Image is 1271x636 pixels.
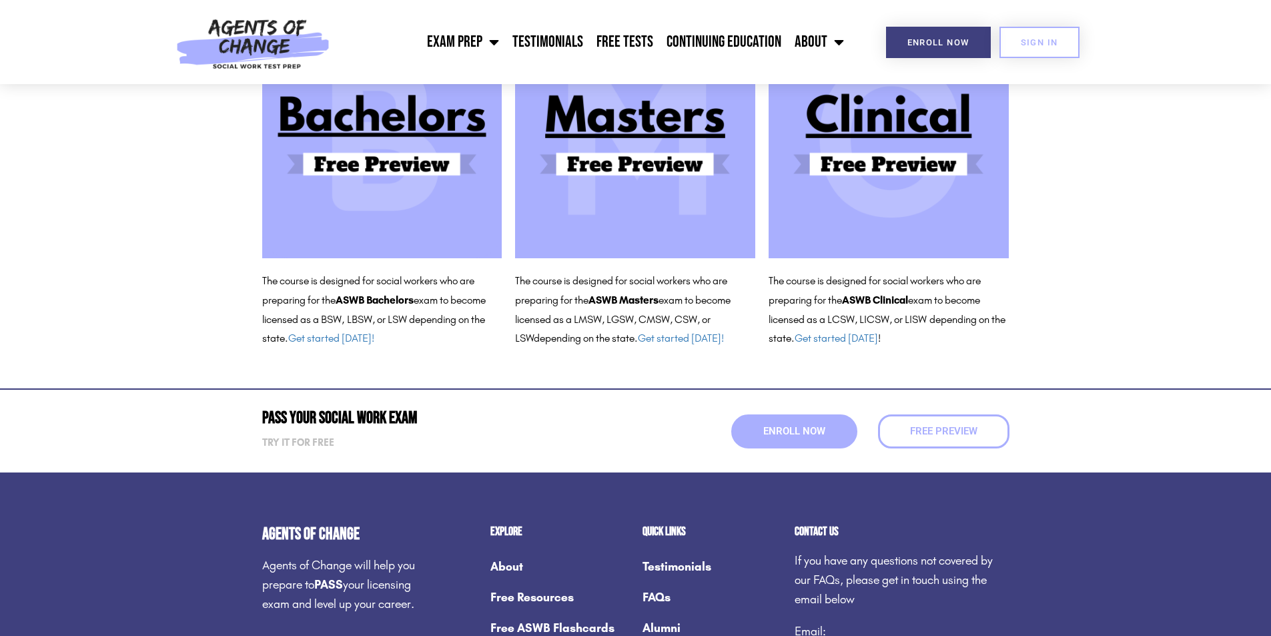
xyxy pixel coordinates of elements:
[262,410,629,426] h2: Pass Your Social Work Exam
[336,294,414,306] b: ASWB Bachelors
[886,27,991,58] a: Enroll Now
[643,582,781,613] a: FAQs
[795,553,993,607] span: If you have any questions not covered by our FAQs, please get in touch using the email below
[795,332,878,344] a: Get started [DATE]
[910,426,977,436] span: Free Preview
[769,272,1009,348] p: The course is designed for social workers who are preparing for the exam to become licensed as a ...
[515,272,755,348] p: The course is designed for social workers who are preparing for the exam to become licensed as a ...
[490,551,629,582] a: About
[795,526,1009,538] h2: Contact us
[842,294,908,306] b: ASWB Clinical
[314,577,343,592] strong: PASS
[878,414,1009,448] a: Free Preview
[731,414,857,448] a: Enroll Now
[420,25,506,59] a: Exam Prep
[763,426,825,436] span: Enroll Now
[590,25,660,59] a: Free Tests
[907,38,969,47] span: Enroll Now
[660,25,788,59] a: Continuing Education
[791,332,881,344] span: . !
[490,582,629,613] a: Free Resources
[788,25,851,59] a: About
[534,332,724,344] span: depending on the state.
[1021,38,1058,47] span: SIGN IN
[262,556,424,613] p: Agents of Change will help you prepare to your licensing exam and level up your career.
[337,25,851,59] nav: Menu
[643,526,781,538] h2: Quick Links
[506,25,590,59] a: Testimonials
[999,27,1080,58] a: SIGN IN
[288,332,374,344] a: Get started [DATE]!
[262,526,424,543] h4: Agents of Change
[638,332,724,344] a: Get started [DATE]!
[588,294,659,306] b: ASWB Masters
[643,551,781,582] a: Testimonials
[262,436,334,448] strong: Try it for free
[490,526,629,538] h2: Explore
[262,272,502,348] p: The course is designed for social workers who are preparing for the exam to become licensed as a ...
